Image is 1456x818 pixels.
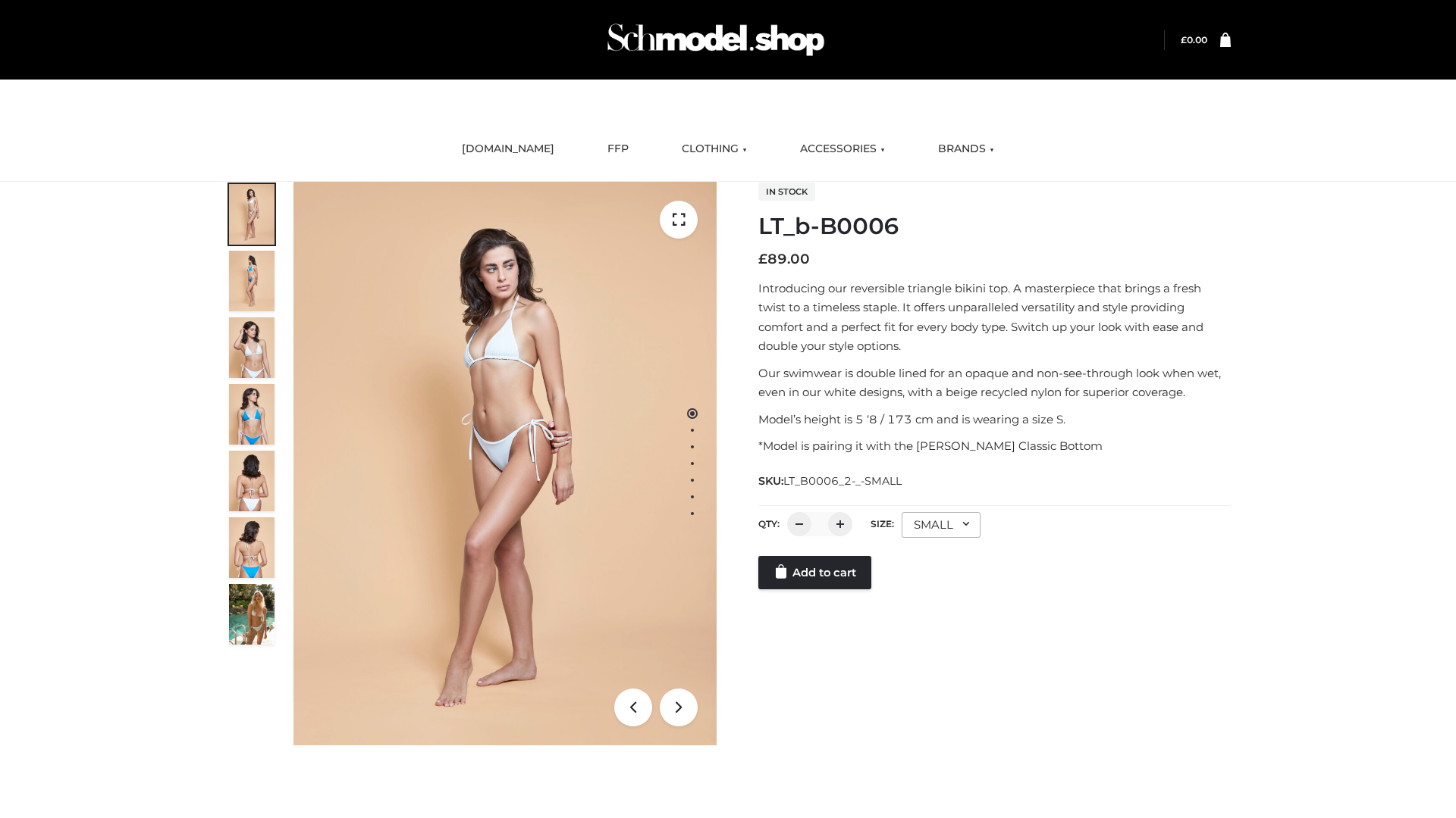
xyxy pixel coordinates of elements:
label: QTY: [758,518,780,529]
a: CLOTHING [670,133,758,166]
img: ArielClassicBikiniTop_CloudNine_AzureSky_OW114ECO_1 [293,182,717,745]
span: In stock [758,183,815,201]
a: ACCESSORIES [789,133,896,166]
a: FFP [596,133,640,166]
a: BRANDS [927,133,1006,166]
p: Model’s height is 5 ‘8 / 173 cm and is wearing a size S. [758,410,1231,429]
bdi: 89.00 [758,251,810,267]
span: £ [1181,34,1187,45]
p: Our swimwear is double lined for an opaque and non-see-through look when wet, even in our white d... [758,364,1231,402]
img: ArielClassicBikiniTop_CloudNine_AzureSky_OW114ECO_4-scaled.jpg [229,384,275,445]
label: Size: [871,518,894,529]
img: ArielClassicBikiniTop_CloudNine_AzureSky_OW114ECO_2-scaled.jpg [229,251,275,311]
img: ArielClassicBikiniTop_CloudNine_AzureSky_OW114ECO_3-scaled.jpg [229,317,275,378]
span: SKU: [758,472,903,490]
a: £0.00 [1181,34,1207,45]
a: Add to cart [758,556,871,589]
span: £ [758,251,767,267]
h1: LT_b-B0006 [758,213,1231,240]
img: Arieltop_CloudNine_AzureSky2.jpg [229,584,275,645]
img: ArielClassicBikiniTop_CloudNine_AzureSky_OW114ECO_8-scaled.jpg [229,517,275,578]
img: ArielClassicBikiniTop_CloudNine_AzureSky_OW114ECO_7-scaled.jpg [229,451,275,511]
img: ArielClassicBikiniTop_CloudNine_AzureSky_OW114ECO_1-scaled.jpg [229,184,275,245]
div: SMALL [902,512,981,538]
p: *Model is pairing it with the [PERSON_NAME] Classic Bottom [758,436,1231,456]
p: Introducing our reversible triangle bikini top. A masterpiece that brings a fresh twist to a time... [758,279,1231,356]
span: LT_B0006_2-_-SMALL [783,474,902,488]
a: [DOMAIN_NAME] [450,133,566,166]
img: Schmodel Admin 964 [602,10,830,70]
bdi: 0.00 [1181,34,1207,45]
